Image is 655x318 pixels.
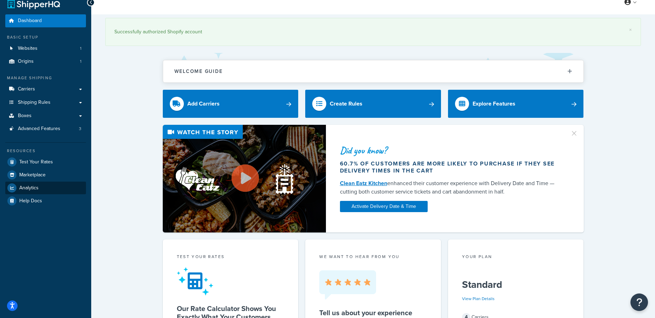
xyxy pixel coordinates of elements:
div: Test your rates [177,253,285,262]
a: Add Carriers [163,90,299,118]
span: Websites [18,46,38,52]
li: Origins [5,55,86,68]
span: Analytics [19,185,39,191]
span: Shipping Rules [18,100,51,106]
span: Boxes [18,113,32,119]
li: Advanced Features [5,122,86,135]
div: Did you know? [340,146,562,155]
span: Help Docs [19,198,42,204]
a: View Plan Details [462,296,495,302]
h2: Welcome Guide [174,69,223,74]
span: Origins [18,59,34,65]
span: 1 [80,59,81,65]
span: Marketplace [19,172,46,178]
span: Dashboard [18,18,42,24]
div: Basic Setup [5,34,86,40]
a: Shipping Rules [5,96,86,109]
div: Successfully authorized Shopify account [114,27,632,37]
a: Origins1 [5,55,86,68]
a: Carriers [5,83,86,96]
span: Test Your Rates [19,159,53,165]
a: Create Rules [305,90,441,118]
a: Explore Features [448,90,584,118]
a: Test Your Rates [5,156,86,168]
li: Websites [5,42,86,55]
a: Clean Eatz Kitchen [340,179,387,187]
h5: Standard [462,279,570,290]
span: 1 [80,46,81,52]
a: × [629,27,632,33]
button: Welcome Guide [163,60,583,82]
div: Resources [5,148,86,154]
a: Help Docs [5,195,86,207]
button: Open Resource Center [630,293,648,311]
a: Boxes [5,109,86,122]
a: Websites1 [5,42,86,55]
a: Dashboard [5,14,86,27]
span: Advanced Features [18,126,60,132]
a: Advanced Features3 [5,122,86,135]
a: Marketplace [5,169,86,181]
img: Video thumbnail [163,125,326,232]
div: Your Plan [462,253,570,262]
p: we want to hear from you [319,253,427,260]
a: Activate Delivery Date & Time [340,201,428,212]
span: Carriers [18,86,35,92]
div: Explore Features [473,99,515,109]
div: Create Rules [330,99,362,109]
div: Manage Shipping [5,75,86,81]
div: Add Carriers [187,99,220,109]
div: enhanced their customer experience with Delivery Date and Time — cutting both customer service ti... [340,179,562,196]
div: 60.7% of customers are more likely to purchase if they see delivery times in the cart [340,160,562,174]
a: Analytics [5,182,86,194]
span: 3 [79,126,81,132]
